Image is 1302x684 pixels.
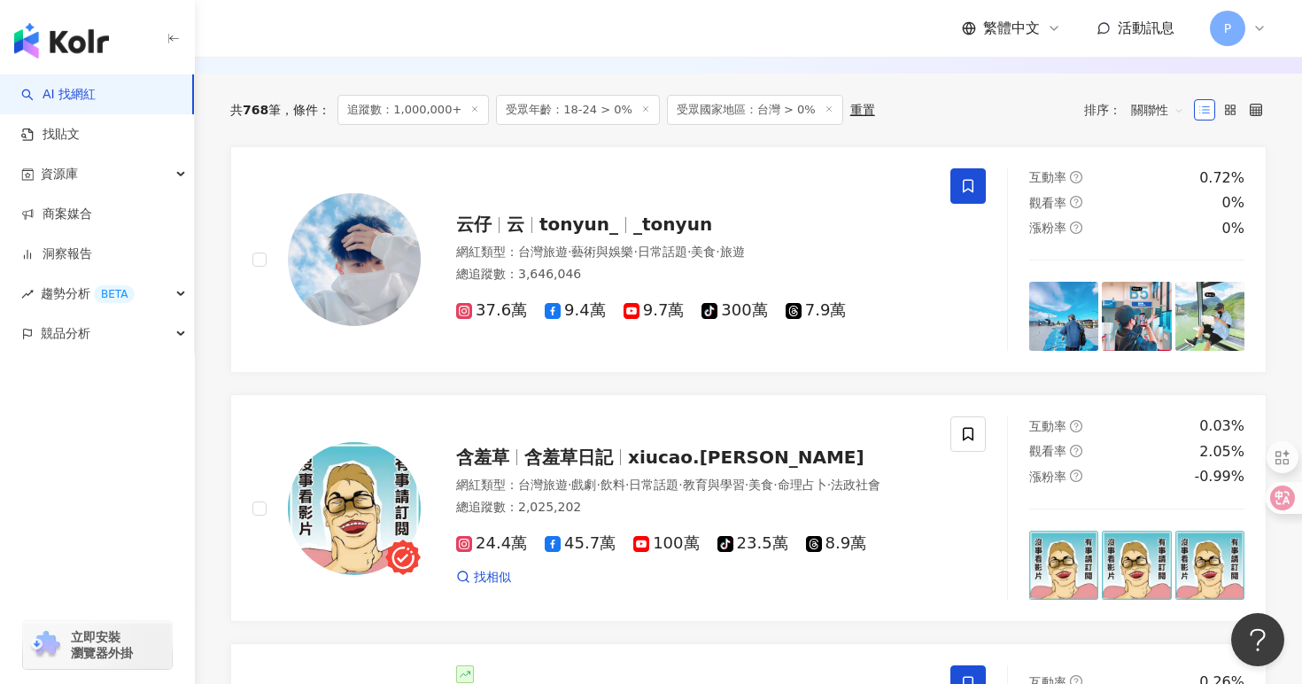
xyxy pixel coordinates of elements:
[831,478,880,492] span: 法政社會
[1070,171,1082,183] span: question-circle
[1029,470,1066,484] span: 漲粉率
[21,288,34,300] span: rise
[230,394,1267,622] a: KOL Avatar含羞草含羞草日記xiucao.[PERSON_NAME]網紅類型：台灣旅遊·戲劇·飲料·日常話題·教育與學習·美食·命理占卜·法政社會總追蹤數：2,025,20224.4萬4...
[456,266,929,284] div: 總追蹤數 ： 3,646,046
[1070,196,1082,208] span: question-circle
[633,534,699,553] span: 100萬
[1102,531,1171,600] img: post-image
[596,478,600,492] span: ·
[230,103,281,117] div: 共 筆
[778,478,827,492] span: 命理占卜
[628,447,864,468] span: xiucao.[PERSON_NAME]
[1222,219,1244,238] div: 0%
[568,478,571,492] span: ·
[41,314,90,354] span: 競品分析
[23,621,172,669] a: chrome extension立即安裝 瀏覽器外掛
[638,245,687,259] span: 日常話題
[1118,19,1174,36] span: 活動訊息
[545,534,616,553] span: 45.7萬
[14,23,109,58] img: logo
[683,478,745,492] span: 教育與學習
[1029,196,1066,210] span: 觀看率
[456,447,509,468] span: 含羞草
[1102,282,1171,351] img: post-image
[745,478,748,492] span: ·
[518,245,568,259] span: 台灣旅遊
[1175,531,1244,600] img: post-image
[806,534,867,553] span: 8.9萬
[1199,442,1244,462] div: 2.05%
[1070,470,1082,482] span: question-circle
[716,245,719,259] span: ·
[629,478,678,492] span: 日常話題
[1029,444,1066,458] span: 觀看率
[496,95,660,125] span: 受眾年齡：18-24 > 0%
[691,245,716,259] span: 美食
[230,146,1267,374] a: KOL Avatar云仔云tonyun__tonyun網紅類型：台灣旅遊·藝術與娛樂·日常話題·美食·旅遊總追蹤數：3,646,04637.6萬9.4萬9.7萬300萬7.9萬互動率questi...
[624,301,685,320] span: 9.7萬
[1029,282,1098,351] img: post-image
[1194,467,1244,486] div: -0.99%
[1175,282,1244,351] img: post-image
[687,245,691,259] span: ·
[983,19,1040,38] span: 繁體中文
[456,301,527,320] span: 37.6萬
[545,301,606,320] span: 9.4萬
[1199,168,1244,188] div: 0.72%
[773,478,777,492] span: ·
[1070,420,1082,432] span: question-circle
[850,103,875,117] div: 重置
[720,245,745,259] span: 旅遊
[281,103,330,117] span: 條件 ：
[601,478,625,492] span: 飲料
[1029,170,1066,184] span: 互動率
[701,301,767,320] span: 300萬
[571,478,596,492] span: 戲劇
[94,285,135,303] div: BETA
[633,214,712,235] span: _tonyun
[288,193,421,326] img: KOL Avatar
[1199,416,1244,436] div: 0.03%
[518,478,568,492] span: 台灣旅遊
[1084,96,1194,124] div: 排序：
[456,244,929,261] div: 網紅類型 ：
[678,478,682,492] span: ·
[1222,193,1244,213] div: 0%
[474,569,511,587] span: 找相似
[507,214,524,235] span: 云
[625,478,629,492] span: ·
[1224,19,1231,38] span: P
[41,154,78,194] span: 資源庫
[539,214,618,235] span: tonyun_
[21,126,80,144] a: 找貼文
[456,477,929,494] div: 網紅類型 ：
[1029,419,1066,433] span: 互動率
[717,534,788,553] span: 23.5萬
[1231,613,1284,666] iframe: Help Scout Beacon - Open
[568,245,571,259] span: ·
[21,206,92,223] a: 商案媒合
[456,534,527,553] span: 24.4萬
[786,301,847,320] span: 7.9萬
[827,478,831,492] span: ·
[337,95,489,125] span: 追蹤數：1,000,000+
[1131,96,1184,124] span: 關聯性
[571,245,633,259] span: 藝術與娛樂
[21,245,92,263] a: 洞察報告
[748,478,773,492] span: 美食
[456,214,492,235] span: 云仔
[633,245,637,259] span: ·
[288,442,421,575] img: KOL Avatar
[41,274,135,314] span: 趨勢分析
[667,95,843,125] span: 受眾國家地區：台灣 > 0%
[1070,222,1082,234] span: question-circle
[21,86,96,104] a: searchAI 找網紅
[1029,221,1066,235] span: 漲粉率
[28,631,63,659] img: chrome extension
[1029,531,1098,600] img: post-image
[524,447,613,468] span: 含羞草日記
[456,569,511,587] a: 找相似
[243,103,268,117] span: 768
[71,629,133,661] span: 立即安裝 瀏覽器外掛
[1070,445,1082,457] span: question-circle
